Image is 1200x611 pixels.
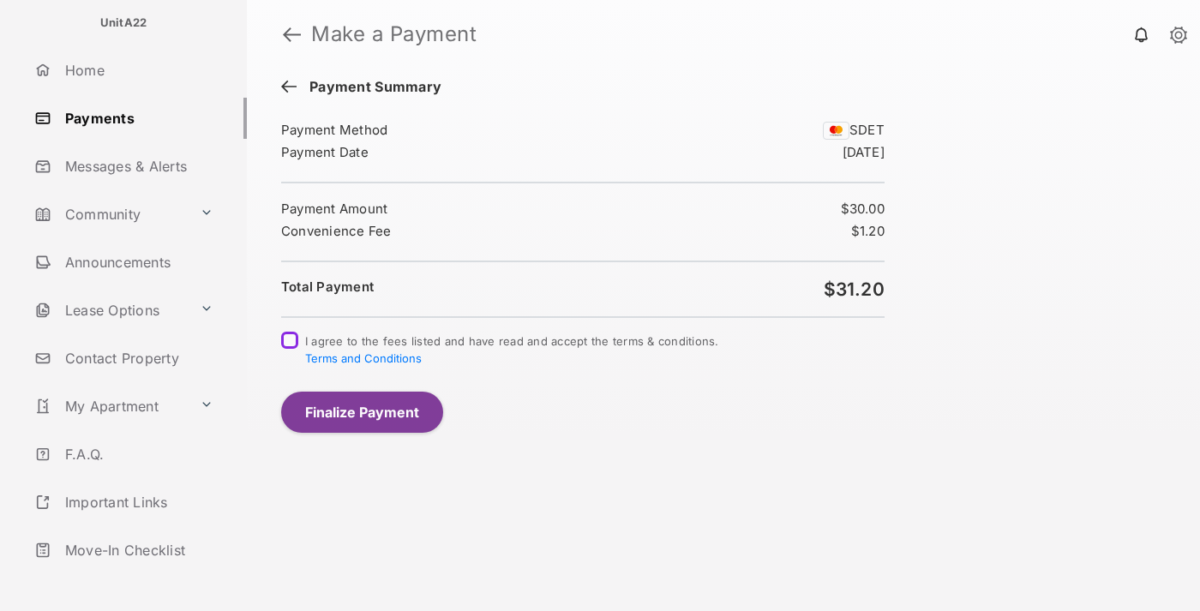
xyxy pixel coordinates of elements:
[311,24,477,45] strong: Make a Payment
[27,434,247,475] a: F.A.Q.
[27,242,247,283] a: Announcements
[305,351,422,365] button: I agree to the fees listed and have read and accept the terms & conditions.
[301,79,441,98] span: Payment Summary
[281,392,443,433] button: Finalize Payment
[27,290,193,331] a: Lease Options
[27,482,220,523] a: Important Links
[100,15,147,32] p: UnitA22
[27,338,247,379] a: Contact Property
[27,98,247,139] a: Payments
[27,386,193,427] a: My Apartment
[27,194,193,235] a: Community
[27,530,247,571] a: Move-In Checklist
[27,146,247,187] a: Messages & Alerts
[27,50,247,91] a: Home
[305,334,719,365] span: I agree to the fees listed and have read and accept the terms & conditions.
